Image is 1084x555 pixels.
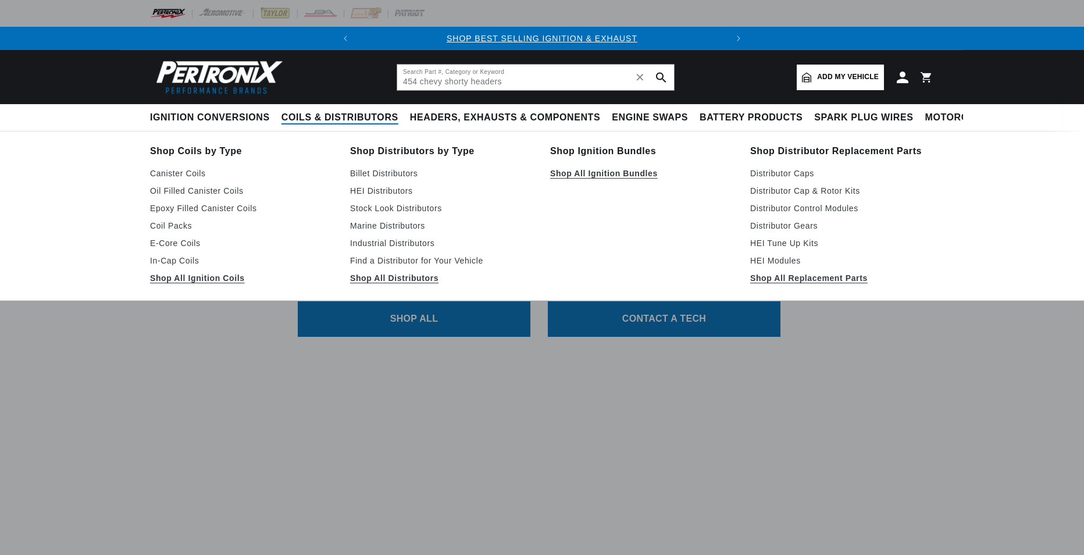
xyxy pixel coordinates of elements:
a: Oil Filled Canister Coils [150,184,334,198]
img: Pertronix [150,57,284,97]
span: Ignition Conversions [150,112,270,124]
a: CONTACT A TECH [548,301,780,337]
a: HEI Distributors [350,184,534,198]
a: SHOP ALL [298,301,530,337]
a: Distributor Cap & Rotor Kits [750,184,934,198]
span: Motorcycle [925,112,994,124]
summary: Spark Plug Wires [808,104,919,131]
a: E-Core Coils [150,236,334,250]
a: Shop All Ignition Bundles [550,166,734,180]
button: Translation missing: en.sections.announcements.previous_announcement [334,27,357,50]
a: Shop All Distributors [350,271,534,285]
a: Marine Distributors [350,219,534,233]
input: Search Part #, Category or Keyword [397,65,674,90]
summary: Battery Products [694,104,808,131]
span: Spark Plug Wires [814,112,913,124]
a: Stock Look Distributors [350,201,534,215]
summary: Engine Swaps [606,104,694,131]
button: search button [648,65,674,90]
a: Distributor Caps [750,166,934,180]
summary: Ignition Conversions [150,104,276,131]
span: Add my vehicle [817,72,879,83]
a: In-Cap Coils [150,254,334,268]
a: Shop Ignition Bundles [550,143,734,159]
a: Find a Distributor for Your Vehicle [350,254,534,268]
summary: Motorcycle [919,104,1000,131]
a: Industrial Distributors [350,236,534,250]
a: Shop All Ignition Coils [150,271,334,285]
a: HEI Modules [750,254,934,268]
span: Engine Swaps [612,112,688,124]
a: Distributor Gears [750,219,934,233]
span: Battery Products [700,112,803,124]
a: Canister Coils [150,166,334,180]
a: HEI Tune Up Kits [750,236,934,250]
summary: Headers, Exhausts & Components [404,104,606,131]
slideshow-component: Translation missing: en.sections.announcements.announcement_bar [121,27,963,50]
a: Shop All Replacement Parts [750,271,934,285]
a: Shop Distributors by Type [350,143,534,159]
a: Distributor Control Modules [750,201,934,215]
div: Announcement [357,32,727,45]
a: Epoxy Filled Canister Coils [150,201,334,215]
button: Translation missing: en.sections.announcements.next_announcement [727,27,750,50]
a: SHOP BEST SELLING IGNITION & EXHAUST [447,34,637,43]
summary: Coils & Distributors [276,104,404,131]
a: Billet Distributors [350,166,534,180]
a: Shop Coils by Type [150,143,334,159]
a: Add my vehicle [797,65,884,90]
a: Coil Packs [150,219,334,233]
span: Headers, Exhausts & Components [410,112,600,124]
div: 1 of 2 [357,32,727,45]
span: Coils & Distributors [281,112,398,124]
a: Shop Distributor Replacement Parts [750,143,934,159]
